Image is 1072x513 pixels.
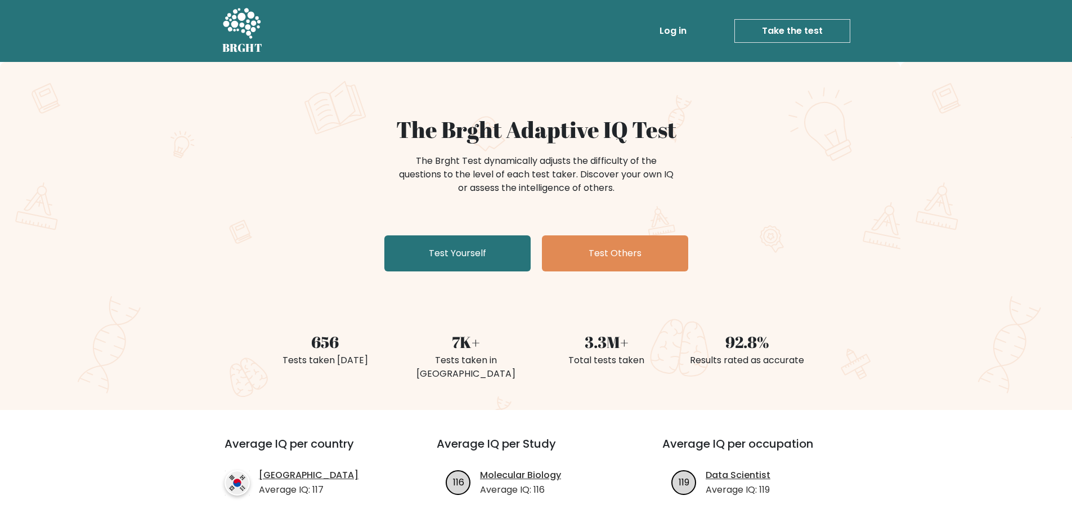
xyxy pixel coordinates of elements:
[734,19,850,43] a: Take the test
[262,330,389,354] div: 656
[259,483,358,497] p: Average IQ: 117
[222,41,263,55] h5: BRGHT
[262,354,389,367] div: Tests taken [DATE]
[706,469,770,482] a: Data Scientist
[402,354,530,381] div: Tests taken in [GEOGRAPHIC_DATA]
[706,483,770,497] p: Average IQ: 119
[396,154,677,195] div: The Brght Test dynamically adjusts the difficulty of the questions to the level of each test take...
[225,470,250,496] img: country
[225,437,396,464] h3: Average IQ per country
[480,469,561,482] a: Molecular Biology
[684,330,811,354] div: 92.8%
[655,20,691,42] a: Log in
[543,354,670,367] div: Total tests taken
[542,235,688,271] a: Test Others
[453,475,464,488] text: 116
[543,330,670,354] div: 3.3M+
[259,469,358,482] a: [GEOGRAPHIC_DATA]
[437,437,635,464] h3: Average IQ per Study
[684,354,811,367] div: Results rated as accurate
[384,235,531,271] a: Test Yourself
[402,330,530,354] div: 7K+
[480,483,561,497] p: Average IQ: 116
[662,437,861,464] h3: Average IQ per occupation
[222,5,263,57] a: BRGHT
[262,116,811,143] h1: The Brght Adaptive IQ Test
[679,475,689,488] text: 119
